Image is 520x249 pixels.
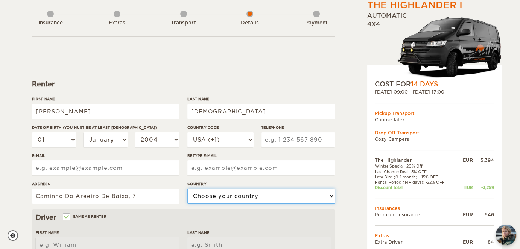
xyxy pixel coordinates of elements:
td: Premium Insurance [375,211,457,218]
td: Extras [375,232,494,239]
div: Payment [296,20,337,27]
label: First Name [32,96,179,102]
input: e.g. Smith [187,104,335,119]
td: Extra Driver [375,239,457,245]
input: Same as renter [64,215,68,220]
div: EUR [457,185,473,190]
input: e.g. example@example.com [32,160,179,175]
input: e.g. example@example.com [187,160,335,175]
td: Last Chance Deal -5% OFF [375,169,457,174]
img: Freyja at Cozy Campers [496,225,516,245]
span: 14 Days [411,80,438,88]
label: Country Code [187,125,254,130]
div: COST FOR [375,80,494,89]
label: Last Name [187,230,331,235]
div: 5,394 [473,157,494,163]
td: Winter Special -20% Off [375,163,457,169]
div: EUR [457,211,473,218]
div: Renter [32,80,335,89]
input: e.g. 1 234 567 890 [261,132,335,147]
label: Last Name [187,96,335,102]
label: Retype E-mail [187,153,335,158]
div: -3,259 [473,185,494,190]
img: stor-stuttur-old-new-5.png [397,14,502,80]
td: Insurances [375,205,494,211]
div: Pickup Transport: [375,110,494,116]
div: 84 [473,239,494,245]
div: EUR [457,239,473,245]
label: Country [187,181,335,187]
label: Same as renter [64,213,106,220]
input: e.g. William [32,104,179,119]
div: Extras [96,20,138,27]
td: Late Bird (0-1 month): -15% OFF [375,174,457,180]
a: Cookie settings [8,230,23,241]
td: Discount total [375,185,457,190]
td: Rental Period (14+ days): -22% OFF [375,180,457,185]
div: [DATE] 09:00 - [DATE] 17:00 [375,89,494,95]
label: Date of birth (You must be at least [DEMOGRAPHIC_DATA]) [32,125,179,130]
label: E-mail [32,153,179,158]
td: The Highlander I [375,157,457,163]
div: Transport [163,20,204,27]
div: Driver [36,213,331,222]
input: e.g. Street, City, Zip Code [32,189,179,204]
div: Details [229,20,271,27]
label: Address [32,181,179,187]
td: Choose later [375,116,494,123]
div: Automatic 4x4 [367,12,502,80]
label: First Name [36,230,179,235]
div: EUR [457,157,473,163]
td: Cozy Campers [375,136,494,142]
button: chat-button [496,225,516,245]
div: Insurance [30,20,71,27]
label: Telephone [261,125,335,130]
div: Drop Off Transport: [375,130,494,136]
div: 546 [473,211,494,218]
